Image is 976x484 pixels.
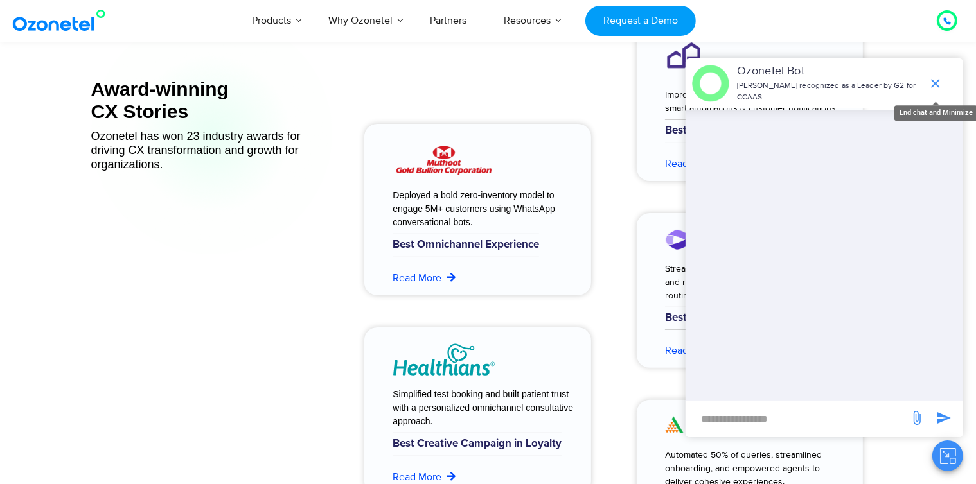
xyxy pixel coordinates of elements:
[665,156,730,171] a: Read More
[393,234,539,257] h6: Best Omnichannel Experience
[393,388,576,428] div: Simplified test booking and built patient trust with a personalized omnichannel consultative appr...
[393,433,562,456] h6: Best Creative Campaign in Loyalty
[665,119,821,143] h6: Best Use of Tech to Enhance CX
[737,63,921,80] p: Ozonetel Bot
[923,71,948,96] span: end chat or minimize
[665,307,817,330] h6: Best CX in Non-Banking Sector
[932,440,963,471] button: Close chat
[692,65,729,102] img: header
[393,189,566,229] div: Deployed a bold zero-inventory model to engage 5M+ customers using WhatsApp conversational bots.
[904,405,930,431] span: send message
[931,405,957,431] span: send message
[393,270,457,286] a: Read More
[665,343,730,358] a: Read More
[737,80,921,103] p: [PERSON_NAME] recognized as a Leader by G2 for CCAAS
[91,78,333,123] div: Award-winning CX Stories
[665,88,848,115] div: Improved last-mile delivery and logistics with smart automations & customer notifications.
[692,408,903,431] div: new-msg-input
[91,129,333,171] div: Ozonetel has won 23 industry awards for driving CX transformation and growth for organizations.
[665,262,838,302] div: Streamlined queries across policies, claims, and renewals with intent-based predictive routing.
[585,6,695,36] a: Request a Demo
